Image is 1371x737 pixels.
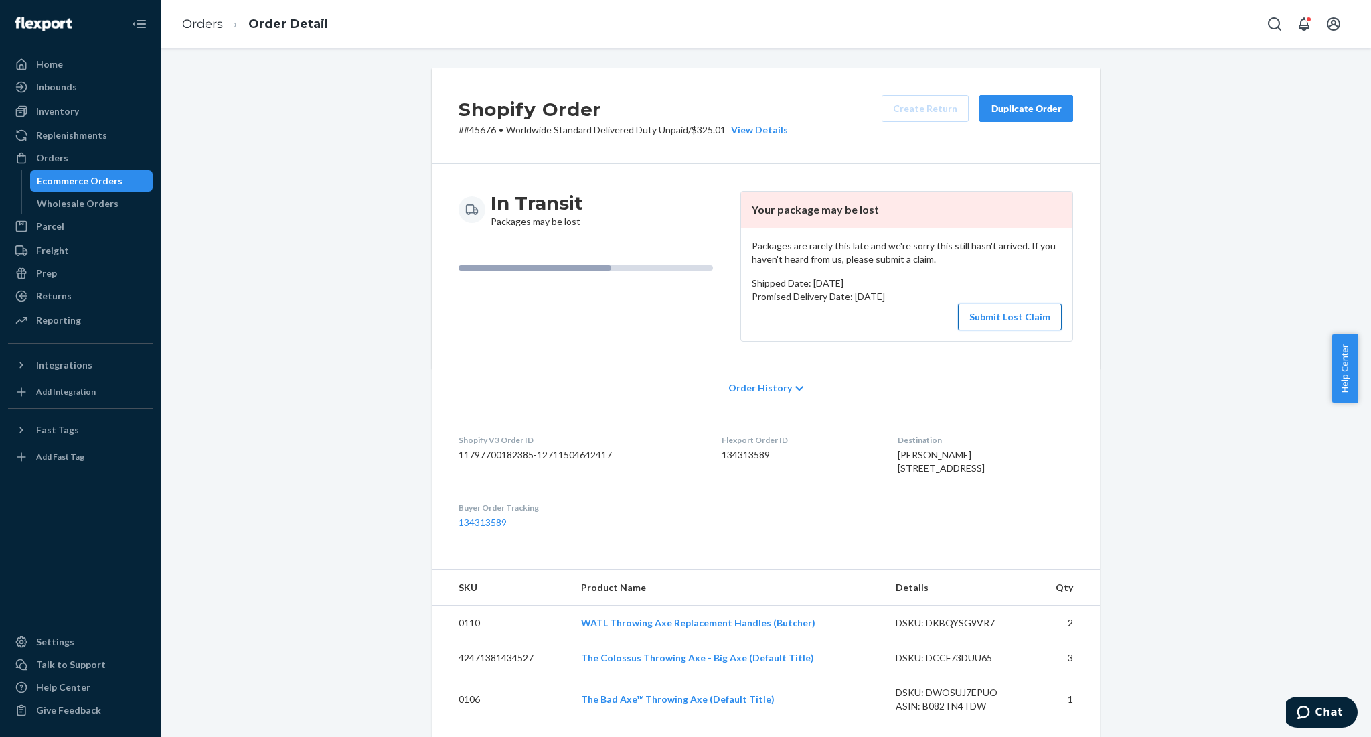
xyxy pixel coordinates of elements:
[896,686,1022,699] div: DSKU: DWOSUJ7EPUO
[8,100,153,122] a: Inventory
[1032,641,1100,675] td: 3
[499,124,503,135] span: •
[37,174,123,188] div: Ecommerce Orders
[728,381,792,395] span: Order History
[506,124,688,135] span: Worldwide Standard Delivered Duty Unpaid
[752,277,1062,290] p: Shipped Date: [DATE]
[36,358,92,372] div: Integrations
[36,314,81,327] div: Reporting
[459,502,700,513] dt: Buyer Order Tracking
[126,11,153,38] button: Close Navigation
[432,606,570,641] td: 0110
[36,151,68,165] div: Orders
[182,17,223,31] a: Orders
[570,570,886,606] th: Product Name
[882,95,969,122] button: Create Return
[1261,11,1288,38] button: Open Search Box
[36,105,79,118] div: Inventory
[1032,606,1100,641] td: 2
[8,216,153,237] a: Parcel
[37,197,118,210] div: Wholesale Orders
[726,123,788,137] button: View Details
[741,192,1072,228] header: Your package may be lost
[8,677,153,698] a: Help Center
[491,191,583,215] h3: In Transit
[36,58,63,71] div: Home
[8,76,153,98] a: Inbounds
[36,220,64,233] div: Parcel
[8,446,153,468] a: Add Fast Tag
[36,681,90,694] div: Help Center
[1320,11,1347,38] button: Open account menu
[459,95,788,123] h2: Shopify Order
[36,267,57,280] div: Prep
[36,451,84,462] div: Add Fast Tag
[36,635,74,649] div: Settings
[8,285,153,307] a: Returns
[898,449,985,474] span: [PERSON_NAME] [STREET_ADDRESS]
[459,448,700,462] dd: 11797700182385-12711504642417
[248,17,328,31] a: Order Detail
[1332,334,1358,403] button: Help Center
[36,703,101,717] div: Give Feedback
[8,240,153,261] a: Freight
[752,290,1062,304] p: Promised Delivery Date: [DATE]
[432,570,570,606] th: SKU
[1291,11,1317,38] button: Open notifications
[30,193,153,214] a: Wholesale Orders
[8,631,153,653] a: Settings
[36,423,79,437] div: Fast Tags
[896,699,1022,713] div: ASIN: B082TN4TDW
[8,699,153,721] button: Give Feedback
[979,95,1073,122] button: Duplicate Order
[8,54,153,75] a: Home
[958,304,1062,330] button: Submit Lost Claim
[581,617,815,628] a: WATL Throwing Axe Replacement Handles (Butcher)
[36,658,106,671] div: Talk to Support
[1032,570,1100,606] th: Qty
[8,419,153,441] button: Fast Tags
[8,381,153,403] a: Add Integration
[722,448,876,462] dd: 134313589
[36,80,77,94] div: Inbounds
[36,289,72,303] div: Returns
[8,310,153,331] a: Reporting
[459,517,507,528] a: 134313589
[1286,697,1358,730] iframe: Opens a widget where you can chat to one of our agents
[8,263,153,284] a: Prep
[991,102,1062,115] div: Duplicate Order
[171,5,339,44] ol: breadcrumbs
[581,693,775,705] a: The Bad Axe™ Throwing Axe (Default Title)
[896,651,1022,665] div: DSKU: DCCF73DUU65
[36,244,69,257] div: Freight
[459,123,788,137] p: # #45676 / $325.01
[8,354,153,376] button: Integrations
[459,434,700,446] dt: Shopify V3 Order ID
[8,125,153,146] a: Replenishments
[15,17,72,31] img: Flexport logo
[491,191,583,228] div: Packages may be lost
[1032,675,1100,724] td: 1
[8,147,153,169] a: Orders
[36,386,96,397] div: Add Integration
[896,616,1022,630] div: DSKU: DKBQYSG9VR7
[432,641,570,675] td: 42471381434527
[885,570,1032,606] th: Details
[898,434,1073,446] dt: Destination
[722,434,876,446] dt: Flexport Order ID
[432,675,570,724] td: 0106
[8,654,153,675] button: Talk to Support
[752,239,1062,266] p: Packages are rarely this late and we're sorry this still hasn't arrived. If you haven't heard fro...
[581,652,814,663] a: The Colossus Throwing Axe - Big Axe (Default Title)
[30,170,153,192] a: Ecommerce Orders
[36,129,107,142] div: Replenishments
